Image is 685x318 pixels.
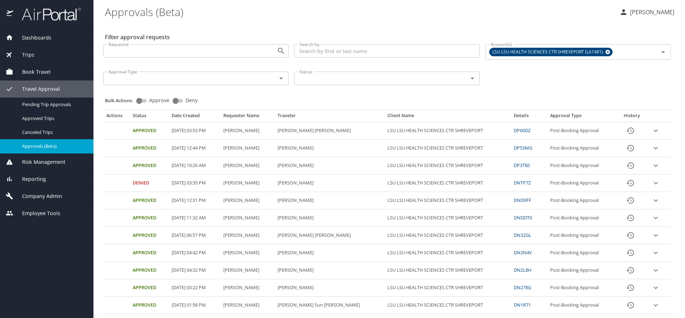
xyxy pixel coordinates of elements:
[130,140,169,157] td: Approved
[275,140,385,157] td: [PERSON_NAME]
[13,85,60,93] span: Travel Approval
[130,113,169,122] th: Status
[14,7,81,21] img: airportal-logo.png
[514,197,531,203] a: DNDXFF
[105,97,139,104] p: Bulk Actions:
[650,230,661,241] button: expand row
[13,34,51,42] span: Dashboards
[130,262,169,279] td: Approved
[220,262,274,279] td: [PERSON_NAME]
[169,297,220,314] td: [DATE] 01:58 PM
[547,262,616,279] td: Post-Booking Approval
[294,44,479,58] input: Search by first or last name
[547,279,616,297] td: Post-Booking Approval
[650,300,661,311] button: expand row
[130,192,169,209] td: Approved
[220,157,274,174] td: [PERSON_NAME]
[514,284,531,291] a: DN278G
[13,51,34,59] span: Trips
[622,279,639,296] button: History
[169,227,220,244] td: [DATE] 06:57 PM
[385,122,511,140] td: LSU LSU HEALTH SCIENCES CTR SHREVEPORT
[514,127,531,134] a: DP66DZ
[169,157,220,174] td: [DATE] 10:26 AM
[385,262,511,279] td: LSU LSU HEALTH SCIENCES CTR SHREVEPORT
[275,113,385,122] th: Traveler
[220,113,274,122] th: Requester Name
[169,244,220,262] td: [DATE] 04:42 PM
[547,122,616,140] td: Post-Booking Approval
[13,175,46,183] span: Reporting
[169,122,220,140] td: [DATE] 03:53 PM
[622,262,639,279] button: History
[489,48,613,56] div: LSU LSU HEALTH SCIENCES CTR SHREVEPORT (LA1481)
[275,209,385,227] td: [PERSON_NAME]
[13,209,60,217] span: Employee Tools
[149,98,169,103] span: Approve
[276,46,286,56] button: Open
[547,209,616,227] td: Post-Booking Approval
[514,249,532,256] a: DN2N4V
[514,214,532,221] a: DNDDT0
[628,8,674,16] p: [PERSON_NAME]
[514,145,532,151] a: DP53MG
[385,227,511,244] td: LSU LSU HEALTH SCIENCES CTR SHREVEPORT
[275,279,385,297] td: [PERSON_NAME]
[130,209,169,227] td: Approved
[650,265,661,276] button: expand row
[275,244,385,262] td: [PERSON_NAME]
[616,6,677,19] button: [PERSON_NAME]
[105,31,170,43] h2: Filter approval requests
[169,140,220,157] td: [DATE] 12:44 PM
[22,143,85,150] span: Approvals (Beta)
[220,174,274,192] td: [PERSON_NAME]
[622,209,639,226] button: History
[220,140,274,157] td: [PERSON_NAME]
[275,122,385,140] td: [PERSON_NAME] [PERSON_NAME]
[220,192,274,209] td: [PERSON_NAME]
[650,160,661,171] button: expand row
[547,297,616,314] td: Post-Booking Approval
[385,279,511,297] td: LSU LSU HEALTH SCIENCES CTR SHREVEPORT
[385,174,511,192] td: LSU LSU HEALTH SCIENCES CTR SHREVEPORT
[169,192,220,209] td: [DATE] 12:31 PM
[616,113,647,122] th: History
[650,282,661,293] button: expand row
[514,267,531,273] a: DN2L8H
[22,101,85,108] span: Pending Trip Approvals
[220,227,274,244] td: [PERSON_NAME]
[275,192,385,209] td: [PERSON_NAME]
[6,7,14,21] img: icon-airportal.png
[514,179,531,186] a: DNTP7Z
[547,157,616,174] td: Post-Booking Approval
[169,113,220,122] th: Date Created
[220,297,274,314] td: [PERSON_NAME]
[547,174,616,192] td: Post-Booking Approval
[220,279,274,297] td: [PERSON_NAME]
[130,157,169,174] td: Approved
[467,73,477,83] button: Open
[220,122,274,140] td: [PERSON_NAME]
[169,174,220,192] td: [DATE] 03:35 PM
[169,209,220,227] td: [DATE] 11:32 AM
[622,174,639,192] button: History
[130,174,169,192] td: Denied
[622,244,639,261] button: History
[514,302,531,308] a: DN1R71
[622,157,639,174] button: History
[511,113,547,122] th: Details
[103,113,130,122] th: Actions
[385,297,511,314] td: LSU LSU HEALTH SCIENCES CTR SHREVEPORT
[385,244,511,262] td: LSU LSU HEALTH SCIENCES CTR SHREVEPORT
[547,140,616,157] td: Post-Booking Approval
[622,122,639,139] button: History
[275,174,385,192] td: [PERSON_NAME]
[622,192,639,209] button: History
[130,227,169,244] td: Approved
[22,129,85,136] span: Canceled Trips
[547,192,616,209] td: Post-Booking Approval
[105,1,614,23] h1: Approvals (Beta)
[275,297,385,314] td: [PERSON_NAME] Sun [PERSON_NAME]
[650,213,661,223] button: expand row
[130,279,169,297] td: Approved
